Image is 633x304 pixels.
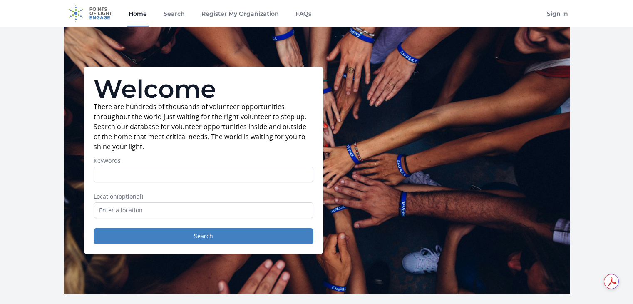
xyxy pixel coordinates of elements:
h1: Welcome [94,77,313,102]
label: Keywords [94,157,313,165]
span: (optional) [117,192,143,200]
p: There are hundreds of thousands of volunteer opportunities throughout the world just waiting for ... [94,102,313,152]
input: Enter a location [94,202,313,218]
label: Location [94,192,313,201]
button: Search [94,228,313,244]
